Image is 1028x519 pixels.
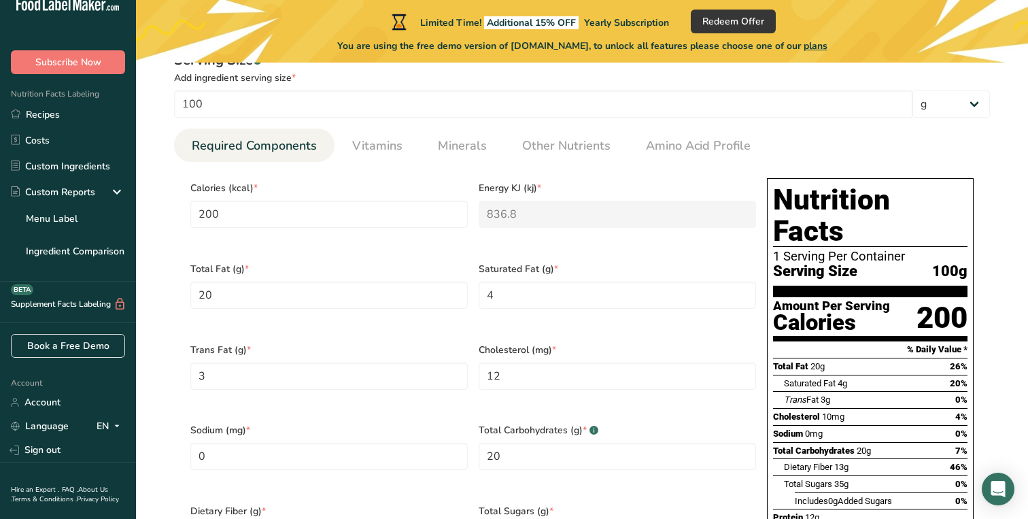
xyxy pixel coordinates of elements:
span: Dietary Fiber [784,462,832,472]
div: Open Intercom Messenger [982,473,1014,505]
span: 0% [955,395,967,405]
span: Cholesterol (mg) [479,343,756,357]
div: Calories [773,313,890,333]
button: Redeem Offer [691,10,776,33]
span: Total Fat (g) [190,262,468,276]
div: Custom Reports [11,185,95,199]
span: 0% [955,496,967,506]
a: About Us . [11,485,108,504]
div: 1 Serving Per Container [773,250,967,263]
span: 46% [950,462,967,472]
span: Includes Added Sugars [795,496,892,506]
span: Additional 15% OFF [484,16,579,29]
span: Required Components [192,137,317,155]
span: Redeem Offer [702,14,764,29]
div: Amount Per Serving [773,300,890,313]
span: Yearly Subscription [584,16,669,29]
div: Limited Time! [389,14,669,30]
span: 20g [857,446,871,456]
span: plans [804,39,827,52]
span: Saturated Fat (g) [479,262,756,276]
h1: Nutrition Facts [773,184,967,247]
span: Serving Size [773,263,857,280]
button: Subscribe Now [11,50,125,74]
span: Amino Acid Profile [646,137,751,155]
span: You are using the free demo version of [DOMAIN_NAME], to unlock all features please choose one of... [337,39,827,53]
a: Book a Free Demo [11,334,125,358]
input: Type your serving size here [174,90,912,118]
span: 0g [828,496,838,506]
span: Energy KJ (kj) [479,181,756,195]
span: Total Carbohydrates [773,446,855,456]
span: Subscribe Now [35,55,101,69]
span: Total Sugars (g) [479,504,756,518]
span: Fat [784,395,819,405]
section: % Daily Value * [773,341,967,358]
span: Other Nutrients [522,137,611,155]
span: 100g [932,263,967,280]
span: 0% [955,479,967,489]
span: Trans Fat (g) [190,343,468,357]
span: 3g [821,395,830,405]
i: Trans [784,395,806,405]
span: Cholesterol [773,412,820,422]
span: 35g [834,479,849,489]
span: Sodium (mg) [190,423,468,437]
span: Dietary Fiber (g) [190,504,468,518]
span: 20% [950,378,967,388]
div: 200 [916,300,967,336]
div: Add ingredient serving size [174,71,990,85]
span: 20g [810,361,825,371]
span: Total Fat [773,361,808,371]
span: 0mg [805,429,823,439]
span: 7% [955,446,967,456]
a: Privacy Policy [77,495,119,504]
span: 10mg [822,412,844,422]
span: 26% [950,361,967,371]
span: Total Sugars [784,479,832,489]
a: FAQ . [62,485,78,495]
span: Total Carbohydrates (g) [479,423,756,437]
a: Hire an Expert . [11,485,59,495]
span: 4g [838,378,847,388]
span: 13g [834,462,849,472]
span: 4% [955,412,967,422]
div: BETA [11,284,33,295]
span: 0% [955,429,967,439]
a: Language [11,414,69,438]
span: Saturated Fat [784,378,836,388]
a: Terms & Conditions . [12,495,77,504]
span: Sodium [773,429,803,439]
span: Vitamins [352,137,402,155]
div: EN [97,418,125,435]
span: Minerals [438,137,487,155]
span: Calories (kcal) [190,181,468,195]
